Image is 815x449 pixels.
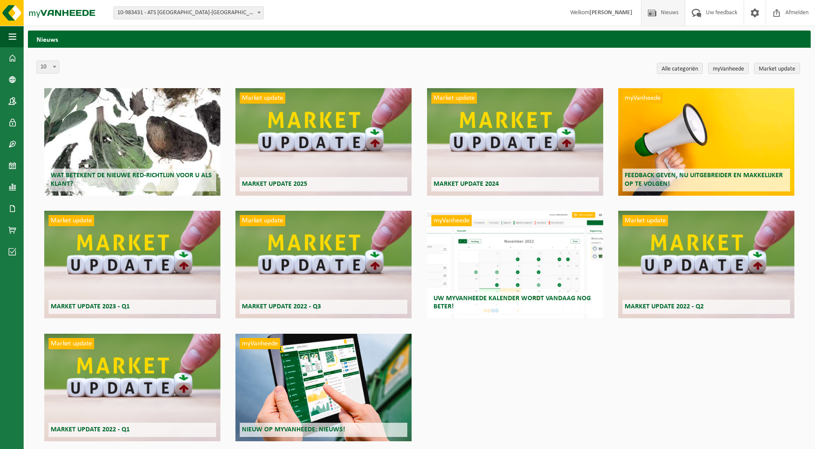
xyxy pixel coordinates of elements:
span: myVanheede [623,92,663,104]
a: Market update Market update 2022 - Q1 [44,334,220,441]
span: Market update 2022 - Q2 [625,303,704,310]
span: 10 [37,61,59,74]
span: Market update 2025 [242,181,307,188]
span: Market update 2022 - Q1 [51,426,130,433]
span: Market update [49,338,94,349]
a: myVanheede Uw myVanheede kalender wordt vandaag nog beter! [427,211,603,318]
h2: Nieuws [28,31,811,47]
span: Market update 2022 - Q3 [242,303,321,310]
span: myVanheede [431,215,472,226]
a: Market update Market update 2022 - Q2 [618,211,794,318]
span: 10 [37,61,59,73]
a: Market update Market update 2022 - Q3 [235,211,412,318]
span: Market update [623,215,668,226]
span: Uw myVanheede kalender wordt vandaag nog beter! [433,295,591,310]
a: Market update Market update 2024 [427,88,603,196]
span: myVanheede [240,338,280,349]
span: Market update [49,215,94,226]
span: Nieuw op myVanheede: Nieuws! [242,426,345,433]
span: Market update [240,92,285,104]
a: Market update [754,63,800,74]
span: 10-983431 - ATS ANTWERP-HERENTHOUT - HERENTHOUT [114,7,263,19]
a: Market update Market update 2025 [235,88,412,196]
span: Market update [240,215,285,226]
span: Wat betekent de nieuwe RED-richtlijn voor u als klant? [51,172,212,187]
a: Alle categoriën [657,63,703,74]
span: 10-983431 - ATS ANTWERP-HERENTHOUT - HERENTHOUT [113,6,264,19]
span: Market update [431,92,477,104]
span: Market update 2023 - Q1 [51,303,130,310]
a: myVanheede [708,63,749,74]
span: Market update 2024 [433,181,499,188]
a: myVanheede Nieuw op myVanheede: Nieuws! [235,334,412,441]
strong: [PERSON_NAME] [589,9,632,16]
a: myVanheede Feedback geven, nu uitgebreider en makkelijker op te volgen! [618,88,794,196]
a: Market update Market update 2023 - Q1 [44,211,220,318]
span: Feedback geven, nu uitgebreider en makkelijker op te volgen! [625,172,783,187]
a: Wat betekent de nieuwe RED-richtlijn voor u als klant? [44,88,220,196]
